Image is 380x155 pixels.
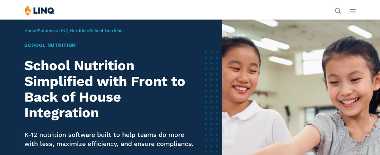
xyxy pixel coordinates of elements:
[58,28,88,33] a: LINQ Nutrition
[24,42,197,49] h1: School Nutrition
[335,5,341,13] nav: Utility Navigation
[24,5,55,16] img: LINQ | K‑12 Software
[24,130,197,148] p: K-12 nutrition software built to help teams do more with less, maximize efficiency, and ensure co...
[89,28,122,33] span: School Nutrition
[38,28,57,33] a: Solutions
[350,7,356,14] button: Open Main Menu
[24,28,122,33] span: / / /
[24,58,197,121] h2: School Nutrition Simplified with Front to Back of House Integration
[24,28,36,33] a: Home
[335,7,341,13] button: Open Search Bar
